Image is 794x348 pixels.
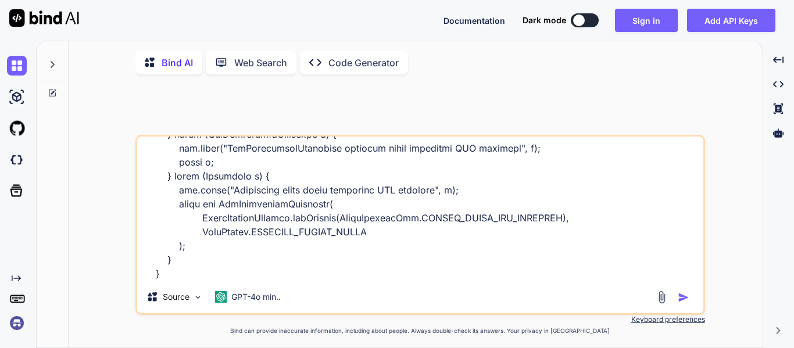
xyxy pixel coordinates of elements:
[234,56,287,70] p: Web Search
[163,291,189,303] p: Source
[7,87,27,107] img: ai-studio
[7,119,27,138] img: githubLight
[135,327,705,335] p: Bind can provide inaccurate information, including about people. Always double-check its answers....
[615,9,678,32] button: Sign in
[655,290,668,304] img: attachment
[523,15,566,26] span: Dark mode
[9,9,79,27] img: Bind AI
[7,150,27,170] img: darkCloudIdeIcon
[7,313,27,333] img: signin
[135,315,705,324] p: Keyboard preferences
[444,15,505,27] button: Documentation
[444,16,505,26] span: Documentation
[162,56,193,70] p: Bind AI
[193,292,203,302] img: Pick Models
[328,56,399,70] p: Code Generator
[215,291,227,303] img: GPT-4o mini
[231,291,281,303] p: GPT-4o min..
[678,292,689,303] img: icon
[687,9,775,32] button: Add API Keys
[137,137,703,281] textarea: lo @Ipsumdol sitame ConsecteTuradi<?> elitseddoEIUsmodtemp(Incidi utlaborEetd, Magnaa enima, Mini...
[7,56,27,76] img: chat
